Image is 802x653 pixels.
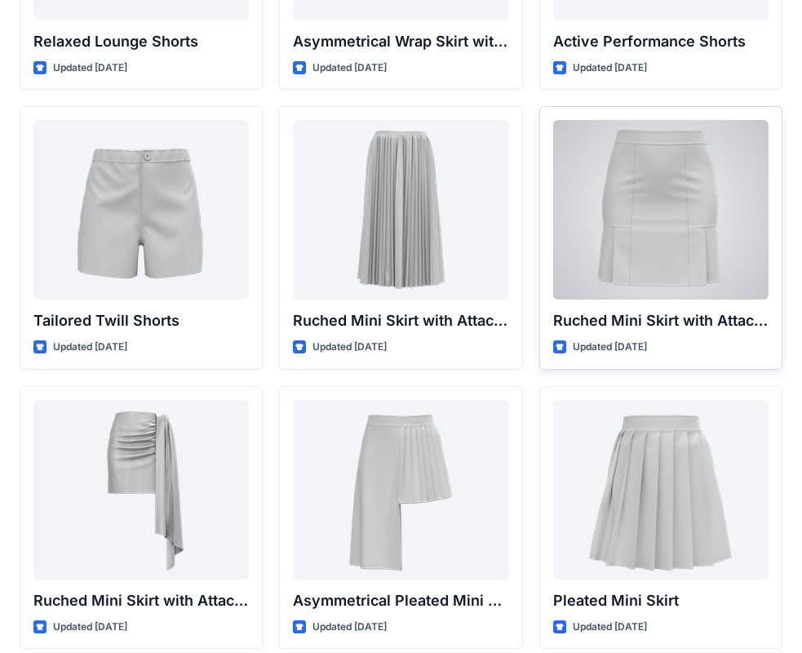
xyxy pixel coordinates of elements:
a: Ruched Mini Skirt with Attached Draped Panel [33,400,249,580]
p: Ruched Mini Skirt with Attached Draped Panel [33,589,249,612]
a: Ruched Mini Skirt with Attached Draped Panel [553,120,769,300]
a: Pleated Mini Skirt [553,400,769,580]
p: Updated [DATE] [573,619,647,636]
p: Updated [DATE] [53,60,127,77]
p: Active Performance Shorts [553,30,769,53]
p: Updated [DATE] [312,60,387,77]
p: Updated [DATE] [573,60,647,77]
p: Pleated Mini Skirt [553,589,769,612]
p: Asymmetrical Wrap Skirt with Ruffle Waist [293,30,508,53]
p: Relaxed Lounge Shorts [33,30,249,53]
a: Asymmetrical Pleated Mini Skirt with Drape [293,400,508,580]
p: Tailored Twill Shorts [33,309,249,332]
p: Updated [DATE] [312,619,387,636]
p: Updated [DATE] [312,339,387,356]
a: Ruched Mini Skirt with Attached Draped Panel [293,120,508,300]
p: Updated [DATE] [573,339,647,356]
a: Tailored Twill Shorts [33,120,249,300]
p: Ruched Mini Skirt with Attached Draped Panel [293,309,508,332]
p: Updated [DATE] [53,339,127,356]
p: Asymmetrical Pleated Mini Skirt with Drape [293,589,508,612]
p: Ruched Mini Skirt with Attached Draped Panel [553,309,769,332]
p: Updated [DATE] [53,619,127,636]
